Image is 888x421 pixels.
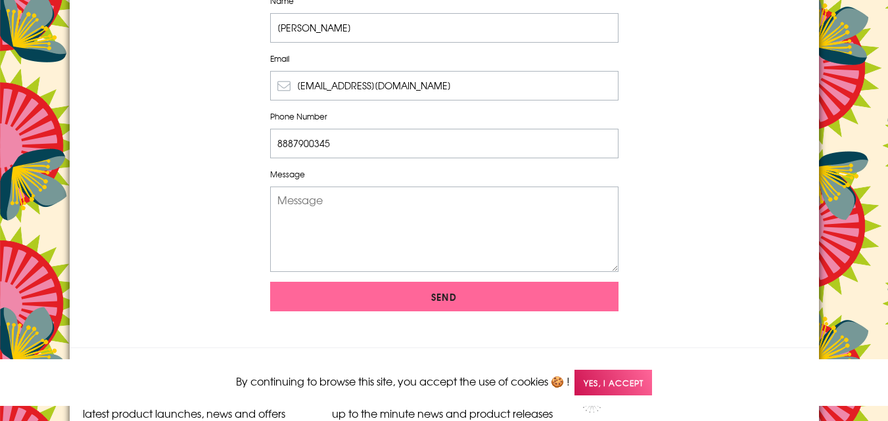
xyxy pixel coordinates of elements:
[270,13,619,43] input: Name
[270,168,619,180] label: Message
[574,370,652,395] span: Yes, I accept
[270,110,619,122] label: Phone Number
[270,53,619,64] label: Email
[270,71,619,100] input: Email
[270,282,619,311] input: Send
[270,129,619,158] input: Phone Number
